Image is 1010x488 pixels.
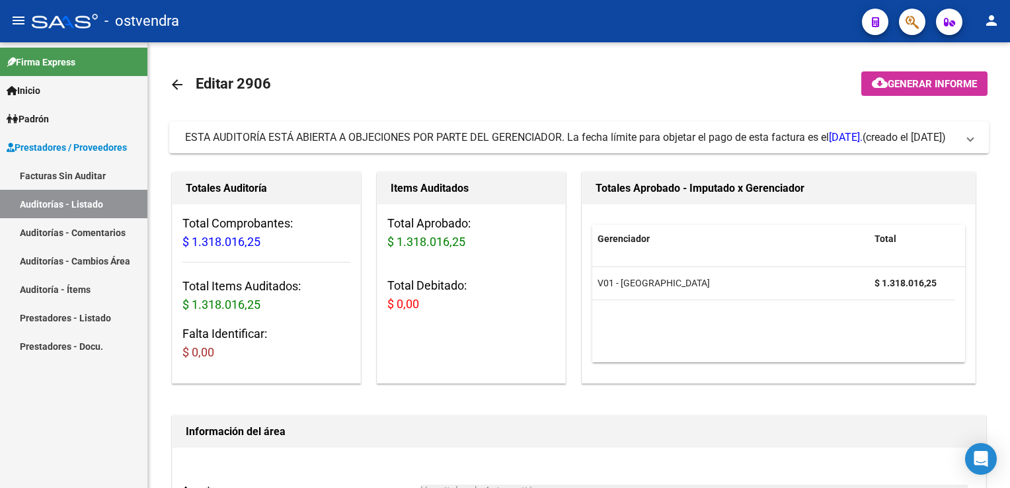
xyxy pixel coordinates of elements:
[888,78,977,90] span: Generar informe
[182,325,350,362] h3: Falta Identificar:
[874,278,937,288] strong: $ 1.318.016,25
[104,7,179,36] span: - ostvendra
[182,345,214,359] span: $ 0,00
[186,178,347,199] h1: Totales Auditoría
[598,233,650,244] span: Gerenciador
[598,278,710,288] span: V01 - [GEOGRAPHIC_DATA]
[869,225,955,253] datatable-header-cell: Total
[182,214,350,251] h3: Total Comprobantes:
[185,131,863,143] span: ESTA AUDITORÍA ESTÁ ABIERTA A OBJECIONES POR PARTE DEL GERENCIADOR. La fecha límite para objetar ...
[861,71,988,96] button: Generar informe
[7,55,75,69] span: Firma Express
[965,443,997,475] div: Open Intercom Messenger
[863,130,946,145] span: (creado el [DATE])
[387,276,555,313] h3: Total Debitado:
[387,214,555,251] h3: Total Aprobado:
[196,75,271,92] span: Editar 2906
[182,298,260,311] span: $ 1.318.016,25
[169,122,989,153] mat-expansion-panel-header: ESTA AUDITORÍA ESTÁ ABIERTA A OBJECIONES POR PARTE DEL GERENCIADOR. La fecha límite para objetar ...
[984,13,999,28] mat-icon: person
[7,112,49,126] span: Padrón
[7,83,40,98] span: Inicio
[874,233,896,244] span: Total
[387,297,419,311] span: $ 0,00
[169,77,185,93] mat-icon: arrow_back
[391,178,552,199] h1: Items Auditados
[186,421,972,442] h1: Información del área
[872,75,888,91] mat-icon: cloud_download
[387,235,465,249] span: $ 1.318.016,25
[829,131,863,143] span: [DATE].
[182,235,260,249] span: $ 1.318.016,25
[596,178,962,199] h1: Totales Aprobado - Imputado x Gerenciador
[7,140,127,155] span: Prestadores / Proveedores
[182,277,350,314] h3: Total Items Auditados:
[11,13,26,28] mat-icon: menu
[592,225,869,253] datatable-header-cell: Gerenciador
